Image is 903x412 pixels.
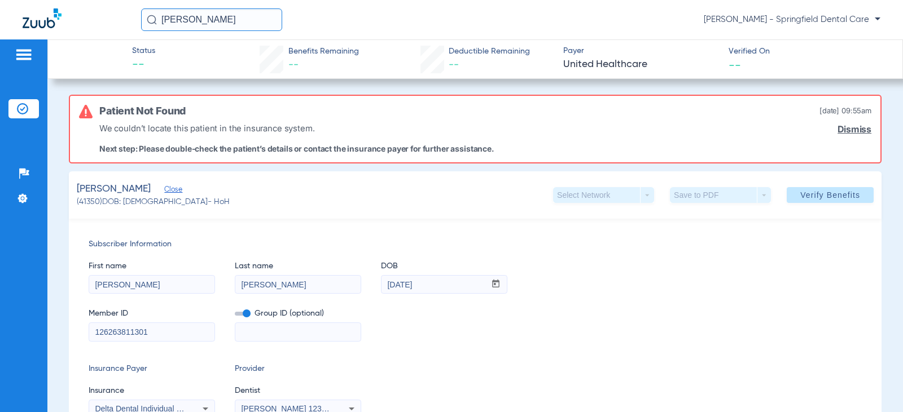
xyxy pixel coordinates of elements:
[99,144,494,153] p: Next step: Please double-check the patient’s details or contact the insurance payer for further a...
[381,260,507,272] span: DOB
[819,105,871,117] span: [DATE] 09:55AM
[235,363,361,375] span: Provider
[79,105,93,118] img: error-icon
[800,191,860,200] span: Verify Benefits
[787,187,874,203] button: Verify Benefits
[147,15,157,25] img: Search Icon
[288,46,359,57] span: Benefits Remaining
[89,308,215,320] span: Member ID
[141,8,282,31] input: Search for patients
[729,59,741,70] span: --
[449,60,459,70] span: --
[132,45,155,57] span: Status
[235,260,361,272] span: Last name
[89,238,862,250] span: Subscriber Information
[563,45,719,57] span: Payer
[449,46,530,57] span: Deductible Remaining
[485,276,507,294] button: Open calendar
[288,60,299,70] span: --
[838,124,871,135] a: Dismiss
[235,308,361,320] span: Group ID (optional)
[563,57,719,72] span: United Healthcare
[89,260,215,272] span: First name
[704,14,880,25] span: [PERSON_NAME] - Springfield Dental Care
[99,122,494,135] p: We couldn’t locate this patient in the insurance system.
[235,385,361,397] span: Dentist
[77,182,151,196] span: [PERSON_NAME]
[23,8,62,28] img: Zuub Logo
[164,185,174,196] span: Close
[99,105,186,117] h6: Patient Not Found
[15,48,33,61] img: hamburger-icon
[132,57,155,73] span: --
[729,46,884,57] span: Verified On
[89,385,215,397] span: Insurance
[77,196,230,208] span: (41350) DOB: [DEMOGRAPHIC_DATA] - HoH
[89,363,215,375] span: Insurance Payer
